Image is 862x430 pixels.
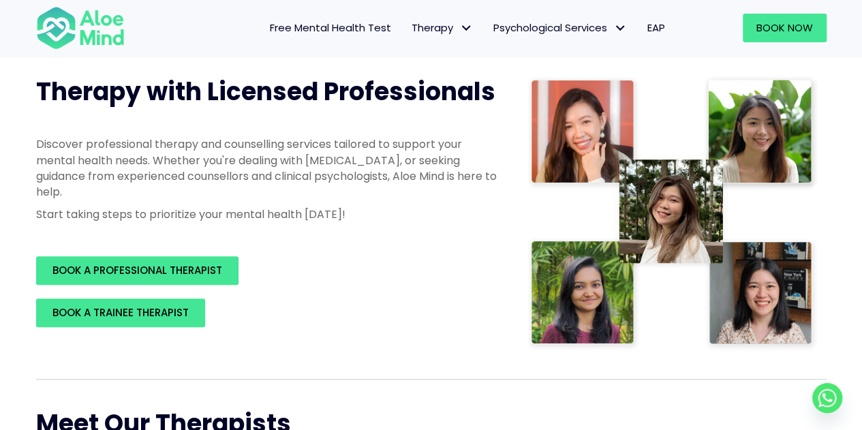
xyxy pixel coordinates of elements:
span: Free Mental Health Test [270,20,391,35]
span: BOOK A PROFESSIONAL THERAPIST [52,263,222,277]
a: Whatsapp [812,383,842,413]
span: Therapy: submenu [457,18,476,38]
a: Psychological ServicesPsychological Services: submenu [483,14,637,42]
span: Psychological Services [493,20,627,35]
a: Free Mental Health Test [260,14,401,42]
span: Therapy [412,20,473,35]
span: Book Now [756,20,813,35]
span: Psychological Services: submenu [611,18,630,38]
p: Discover professional therapy and counselling services tailored to support your mental health nee... [36,136,499,200]
a: Book Now [743,14,827,42]
nav: Menu [142,14,675,42]
a: BOOK A TRAINEE THERAPIST [36,298,205,327]
img: Therapist collage [527,75,818,352]
a: EAP [637,14,675,42]
img: Aloe mind Logo [36,5,125,50]
p: Start taking steps to prioritize your mental health [DATE]! [36,206,499,222]
a: BOOK A PROFESSIONAL THERAPIST [36,256,238,285]
a: TherapyTherapy: submenu [401,14,483,42]
span: Therapy with Licensed Professionals [36,74,495,109]
span: BOOK A TRAINEE THERAPIST [52,305,189,320]
span: EAP [647,20,665,35]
